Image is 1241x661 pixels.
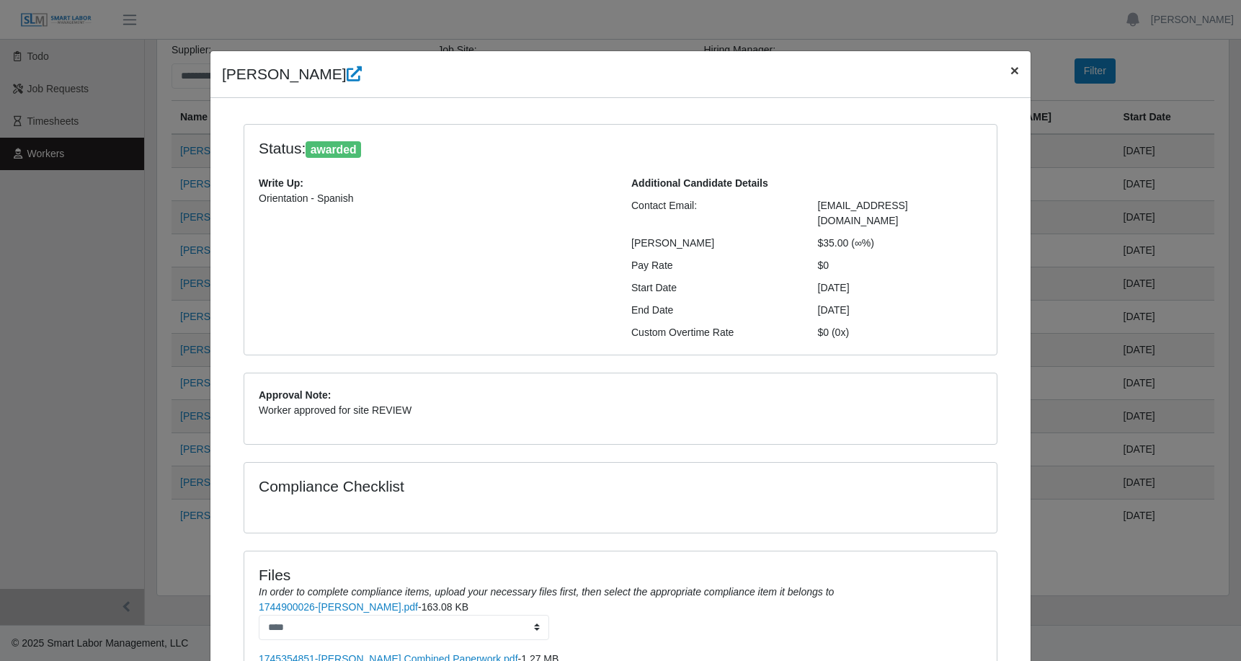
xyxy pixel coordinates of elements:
[259,601,418,613] a: 1744900026-[PERSON_NAME].pdf
[631,177,768,189] b: Additional Candidate Details
[259,389,331,401] b: Approval Note:
[818,200,908,226] span: [EMAIL_ADDRESS][DOMAIN_NAME]
[222,63,362,86] h4: [PERSON_NAME]
[306,141,361,159] span: awarded
[620,303,807,318] div: End Date
[620,236,807,251] div: [PERSON_NAME]
[259,477,734,495] h4: Compliance Checklist
[259,566,982,584] h4: Files
[807,280,994,296] div: [DATE]
[818,327,850,338] span: $0 (0x)
[620,325,807,340] div: Custom Overtime Rate
[422,601,468,613] span: 163.08 KB
[620,198,807,229] div: Contact Email:
[259,600,982,640] li: -
[259,586,834,598] i: In order to complete compliance items, upload your necessary files first, then select the appropr...
[259,139,796,159] h4: Status:
[620,258,807,273] div: Pay Rate
[1010,62,1019,79] span: ×
[259,191,610,206] p: Orientation - Spanish
[999,51,1031,89] button: Close
[807,236,994,251] div: $35.00 (∞%)
[259,177,303,189] b: Write Up:
[259,403,982,418] p: Worker approved for site REVIEW
[818,304,850,316] span: [DATE]
[620,280,807,296] div: Start Date
[807,258,994,273] div: $0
